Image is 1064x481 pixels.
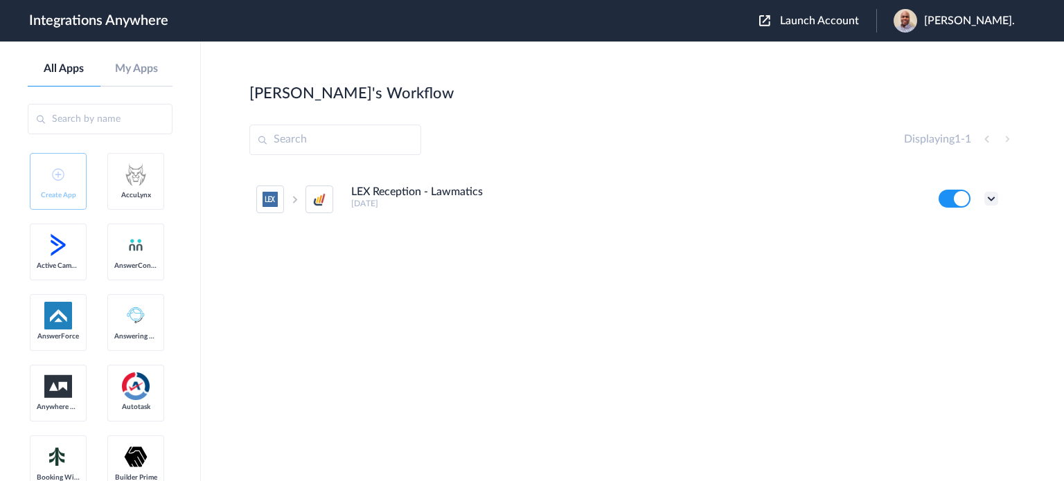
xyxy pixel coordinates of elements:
button: Launch Account [759,15,876,28]
img: answerconnect-logo.svg [127,237,144,253]
img: af-app-logo.svg [44,302,72,329]
input: Search by name [28,104,172,134]
input: Search [249,125,421,155]
img: add-icon.svg [52,168,64,181]
img: Setmore_Logo.svg [44,444,72,469]
h4: LEX Reception - Lawmatics [351,185,483,199]
h1: Integrations Anywhere [29,12,168,29]
span: Launch Account [780,15,859,26]
a: My Apps [100,62,173,75]
img: Answering_service.png [122,302,150,329]
span: Active Campaign [37,262,80,270]
span: AnswerConnect [114,262,157,270]
span: Create App [37,191,80,199]
img: builder-prime-logo.svg [122,443,150,471]
a: All Apps [28,62,100,75]
span: Anywhere Works [37,403,80,411]
span: 1 [955,134,961,145]
span: AccuLynx [114,191,157,199]
span: Answering Service [114,332,157,341]
img: autotask.png [122,372,150,400]
span: AnswerForce [37,332,80,341]
h2: [PERSON_NAME]'s Workflow [249,84,454,102]
h5: [DATE] [351,199,920,208]
img: launch-acct-icon.svg [759,15,770,26]
span: 1 [965,134,971,145]
span: [PERSON_NAME]. [924,15,1015,28]
img: active-campaign-logo.svg [44,231,72,259]
img: work-pic.jpg [894,9,917,33]
img: acculynx-logo.svg [122,161,150,188]
h4: Displaying - [904,133,971,146]
img: aww.png [44,375,72,398]
span: Autotask [114,403,157,411]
